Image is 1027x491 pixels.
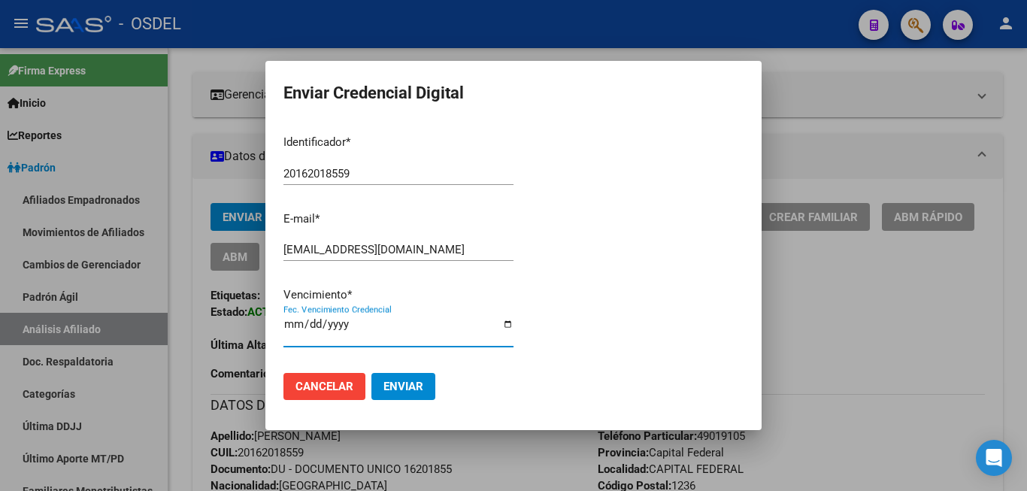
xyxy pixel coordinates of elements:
[283,286,513,304] p: Vencimiento
[295,380,353,393] span: Cancelar
[283,373,365,400] button: Cancelar
[371,373,435,400] button: Enviar
[283,79,744,108] h2: Enviar Credencial Digital
[976,440,1012,476] div: Open Intercom Messenger
[283,134,513,151] p: Identificador
[283,211,513,228] p: E-mail
[383,380,423,393] span: Enviar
